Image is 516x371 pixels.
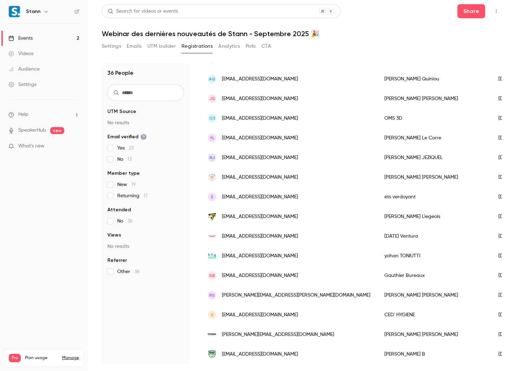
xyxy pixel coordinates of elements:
[222,193,298,201] span: [EMAIL_ADDRESS][DOMAIN_NAME]
[222,311,298,319] span: [EMAIL_ADDRESS][DOMAIN_NAME]
[209,292,215,298] span: RS
[222,134,298,142] span: [EMAIL_ADDRESS][DOMAIN_NAME]
[18,127,46,134] a: SpeakerHub
[131,182,136,187] span: 19
[107,119,184,126] p: No results
[127,157,132,162] span: 13
[208,252,216,260] img: hygipest.fr
[107,108,184,275] section: facet-groups
[222,252,298,260] span: [EMAIL_ADDRESS][DOMAIN_NAME]
[117,218,133,225] span: No
[377,305,491,325] div: CED' HYGIENE
[117,156,132,163] span: No
[208,232,216,240] img: nuisiblesetcompagnie.com
[222,213,298,220] span: [EMAIL_ADDRESS][DOMAIN_NAME]
[377,246,491,266] div: yohan TONIUTTI
[208,212,216,221] img: stopnuisibles08.fr
[377,69,491,89] div: [PERSON_NAME] Quiniou
[222,154,298,161] span: [EMAIL_ADDRESS][DOMAIN_NAME]
[107,69,133,77] h1: 36 People
[377,266,491,285] div: Gauthier Bureaux
[377,207,491,226] div: [PERSON_NAME] Liegeois
[377,89,491,108] div: [PERSON_NAME] [PERSON_NAME]
[8,50,33,57] div: Videos
[147,41,176,52] button: UTM builder
[127,219,133,224] span: 36
[377,167,491,187] div: [PERSON_NAME] [PERSON_NAME]
[107,206,131,213] span: Attended
[8,111,79,118] li: help-dropdown-opener
[222,292,370,299] span: [PERSON_NAME][EMAIL_ADDRESS][PERSON_NAME][DOMAIN_NAME]
[117,192,148,199] span: Returning
[18,143,45,150] span: What's new
[50,127,64,134] span: new
[144,193,148,198] span: 17
[107,232,121,239] span: Views
[71,143,79,150] iframe: Noticeable Trigger
[211,194,213,200] span: e
[102,29,502,38] h1: Webinar des dernières nouveautés de Stann - Septembre 2025 🎉
[377,148,491,167] div: [PERSON_NAME] JEZIQUEL
[222,75,298,83] span: [EMAIL_ADDRESS][DOMAIN_NAME]
[8,35,33,42] div: Events
[377,344,491,364] div: [PERSON_NAME] B
[9,354,21,362] span: Pro
[209,272,215,279] span: GB
[117,268,140,275] span: Other
[117,145,134,152] span: Yes
[208,173,216,181] img: activcontrol.fr
[222,331,334,338] span: [PERSON_NAME][EMAIL_ADDRESS][DOMAIN_NAME]
[377,108,491,128] div: OMS 3D
[246,41,256,52] button: Polls
[127,41,141,52] button: Emails
[26,8,40,15] h6: Stann
[9,6,20,17] img: Stann
[108,8,178,15] div: Search for videos or events
[208,350,216,358] img: nuisisure.fr
[222,233,298,240] span: [EMAIL_ADDRESS][DOMAIN_NAME]
[377,128,491,148] div: [PERSON_NAME] Le Corre
[181,41,213,52] button: Registrations
[377,285,491,305] div: [PERSON_NAME] [PERSON_NAME]
[102,41,121,52] button: Settings
[377,187,491,207] div: ets verdoyant
[8,66,40,73] div: Audience
[62,355,79,361] a: Manage
[8,81,37,88] div: Settings
[208,330,216,339] img: extermina.be
[107,243,184,250] p: No results
[210,135,214,141] span: YL
[457,4,485,18] button: Share
[222,351,298,358] span: [EMAIL_ADDRESS][DOMAIN_NAME]
[107,170,140,177] span: Member type
[134,269,140,274] span: 36
[210,154,215,161] span: NJ
[209,115,215,121] span: O3
[211,312,214,318] span: C
[107,133,147,140] span: Email verified
[222,115,298,122] span: [EMAIL_ADDRESS][DOMAIN_NAME]
[25,355,58,361] span: Plan usage
[218,41,240,52] button: Analytics
[262,41,271,52] button: CTA
[222,272,298,279] span: [EMAIL_ADDRESS][DOMAIN_NAME]
[117,181,136,188] span: New
[222,174,298,181] span: [EMAIL_ADDRESS][DOMAIN_NAME]
[377,226,491,246] div: [DATE] Ventura
[377,325,491,344] div: [PERSON_NAME] [PERSON_NAME]
[129,146,134,151] span: 23
[209,95,215,102] span: JG
[107,257,127,264] span: Referrer
[222,95,298,102] span: [EMAIL_ADDRESS][DOMAIN_NAME]
[107,108,136,115] span: UTM Source
[18,111,28,118] span: Help
[209,76,215,82] span: AQ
